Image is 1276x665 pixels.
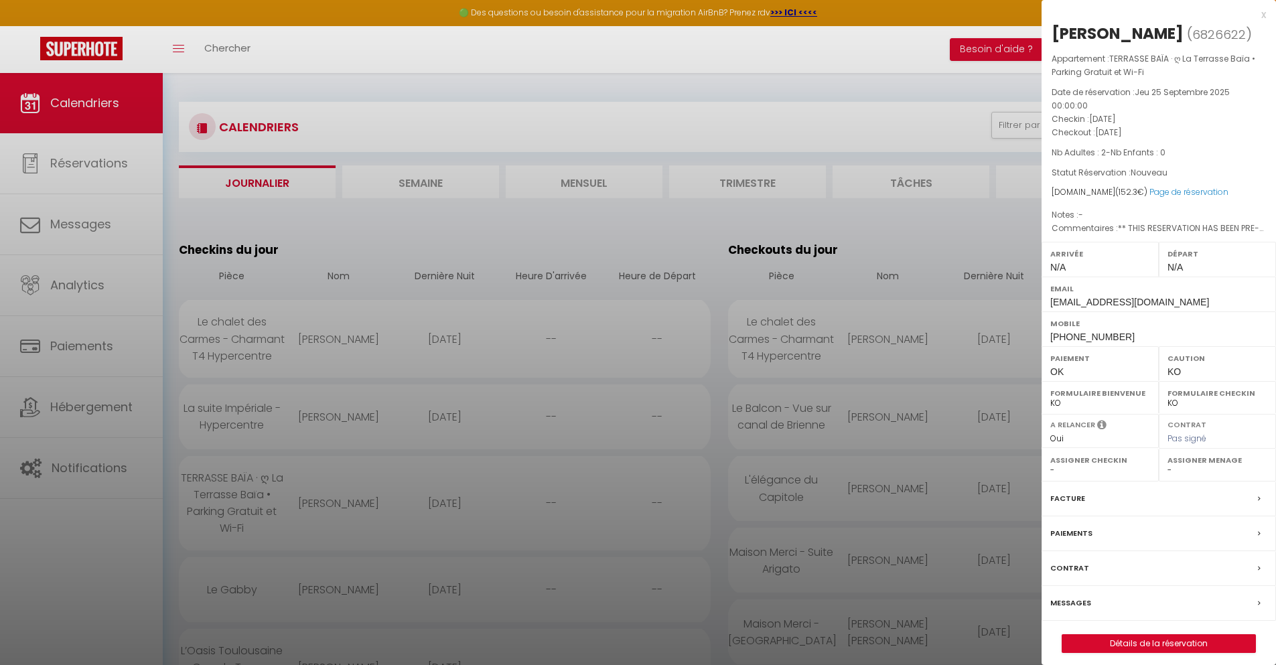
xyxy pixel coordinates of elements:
label: Caution [1167,352,1267,365]
span: [DATE] [1089,113,1116,125]
label: Mobile [1050,317,1267,330]
label: Formulaire Checkin [1167,386,1267,400]
div: x [1042,7,1266,23]
a: Détails de la réservation [1062,635,1255,652]
span: 6826622 [1192,26,1246,43]
p: Statut Réservation : [1052,166,1266,179]
button: Détails de la réservation [1062,634,1256,653]
label: Assigner Checkin [1050,453,1150,467]
label: Arrivée [1050,247,1150,261]
div: [DOMAIN_NAME] [1052,186,1266,199]
span: ( ) [1187,25,1252,44]
span: ( €) [1115,186,1147,198]
span: Nb Enfants : 0 [1111,147,1165,158]
label: A relancer [1050,419,1095,431]
p: Notes : [1052,208,1266,222]
span: [PHONE_NUMBER] [1050,331,1135,342]
p: Appartement : [1052,52,1266,79]
span: [DATE] [1095,127,1122,138]
label: Contrat [1050,561,1089,575]
span: - [1078,209,1083,220]
label: Départ [1167,247,1267,261]
span: Nouveau [1131,167,1167,178]
label: Messages [1050,596,1091,610]
p: Date de réservation : [1052,86,1266,113]
label: Facture [1050,492,1085,506]
p: Checkout : [1052,126,1266,139]
span: [EMAIL_ADDRESS][DOMAIN_NAME] [1050,297,1209,307]
a: Page de réservation [1149,186,1228,198]
label: Contrat [1167,419,1206,428]
label: Paiement [1050,352,1150,365]
p: Commentaires : [1052,222,1266,235]
span: 152.3 [1119,186,1137,198]
i: Sélectionner OUI si vous souhaiter envoyer les séquences de messages post-checkout [1097,419,1107,434]
span: KO [1167,366,1181,377]
label: Assigner Menage [1167,453,1267,467]
label: Email [1050,282,1267,295]
div: [PERSON_NAME] [1052,23,1184,44]
span: N/A [1050,262,1066,273]
span: OK [1050,366,1064,377]
label: Paiements [1050,526,1092,540]
label: Formulaire Bienvenue [1050,386,1150,400]
span: Jeu 25 Septembre 2025 00:00:00 [1052,86,1230,111]
span: Pas signé [1167,433,1206,444]
span: TERRASSE BAÏA · ღ La Terrasse Baïa • Parking Gratuit et Wi-Fi [1052,53,1255,78]
span: Nb Adultes : 2 [1052,147,1106,158]
p: - [1052,146,1266,159]
p: Checkin : [1052,113,1266,126]
span: N/A [1167,262,1183,273]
